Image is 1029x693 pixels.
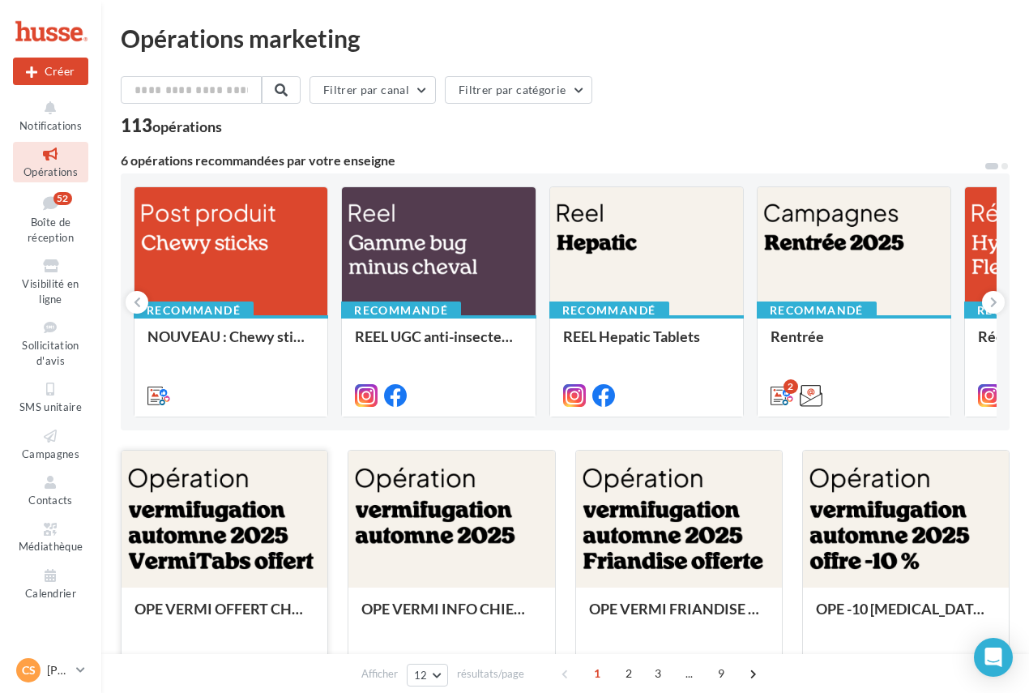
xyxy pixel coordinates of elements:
a: Campagnes [13,424,88,464]
p: [PERSON_NAME] [47,662,70,678]
div: Recommandé [341,302,461,319]
span: Afficher [361,666,398,682]
div: Nouvelle campagne [13,58,88,85]
span: 12 [414,669,428,682]
a: SMS unitaire [13,377,88,417]
span: Visibilité en ligne [22,277,79,306]
div: Recommandé [757,302,877,319]
span: 2 [616,661,642,687]
span: CS [22,662,36,678]
div: Recommandé [134,302,254,319]
div: OPE VERMI FRIANDISE OFFERTE CHIEN CHAT AUTOMNE [589,601,769,633]
span: ... [677,661,702,687]
button: Filtrer par catégorie [445,76,592,104]
a: Calendrier [13,563,88,603]
div: 52 [53,192,72,205]
div: opérations [152,119,222,134]
span: Contacts [28,494,73,507]
span: Sollicitation d'avis [22,339,79,367]
span: 1 [584,661,610,687]
span: SMS unitaire [19,400,82,413]
span: Calendrier [25,587,76,600]
span: Boîte de réception [28,216,74,244]
a: Contacts [13,470,88,510]
button: Filtrer par canal [310,76,436,104]
div: OPE -10 [MEDICAL_DATA] CHIEN CHAT AUTOMNE [816,601,996,633]
div: 2 [783,379,798,394]
div: REEL UGC anti-insectes cheval [355,328,522,361]
div: REEL Hepatic Tablets [563,328,730,361]
button: Créer [13,58,88,85]
span: 3 [645,661,671,687]
span: 9 [708,661,734,687]
a: Opérations [13,142,88,182]
a: Sollicitation d'avis [13,315,88,370]
div: Recommandé [549,302,669,319]
button: 12 [407,664,448,687]
a: CS [PERSON_NAME] [13,655,88,686]
span: Opérations [23,165,78,178]
div: Open Intercom Messenger [974,638,1013,677]
div: Opérations marketing [121,26,1010,50]
span: Notifications [19,119,82,132]
div: NOUVEAU : Chewy sticks [147,328,314,361]
div: Rentrée [771,328,937,361]
div: OPE VERMI OFFERT CHIEN CHAT AUTOMNE [134,601,314,633]
a: Médiathèque [13,517,88,557]
a: Visibilité en ligne [13,254,88,309]
button: Notifications [13,96,88,135]
div: 6 opérations recommandées par votre enseigne [121,154,984,167]
span: Campagnes [22,447,79,460]
span: Médiathèque [19,541,83,554]
div: OPE VERMI INFO CHIEN CHAT AUTOMNE [361,601,541,633]
a: Boîte de réception52 [13,189,88,248]
div: 113 [121,117,222,135]
span: résultats/page [457,666,524,682]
